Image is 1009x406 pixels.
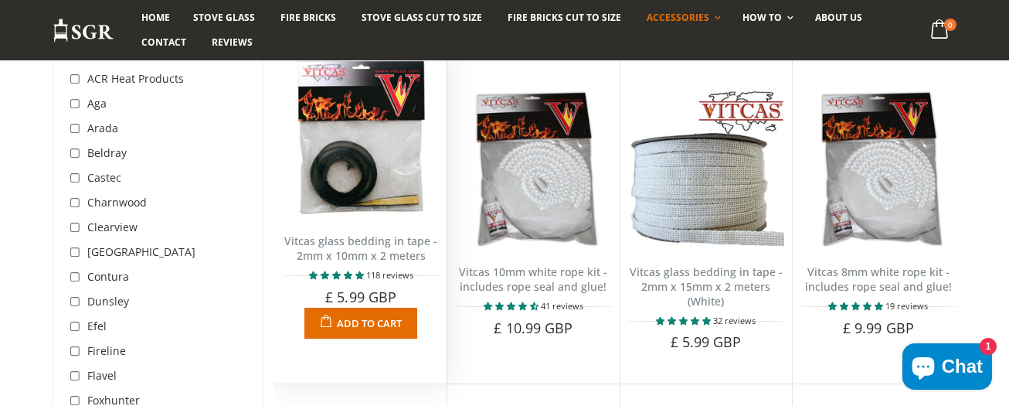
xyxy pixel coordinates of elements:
[362,11,481,24] span: Stove Glass Cut To Size
[53,18,114,43] img: Stove Glass Replacement
[283,60,439,216] img: Vitcas stove glass bedding in tape
[656,315,713,326] span: 4.88 stars
[337,316,402,330] span: Add to Cart
[843,319,914,337] span: £ 9.99 GBP
[828,300,885,312] span: 4.89 stars
[628,90,784,247] img: Vitcas stove glass bedding in tape
[671,333,742,351] span: £ 5.99 GBP
[925,15,956,46] a: 0
[459,264,607,294] a: Vitcas 10mm white rope kit - includes rope seal and glue!
[87,269,129,284] span: Contura
[87,195,147,210] span: Charnwood
[731,5,801,30] a: How To
[803,5,874,30] a: About us
[309,269,366,281] span: 4.85 stars
[212,36,253,49] span: Reviews
[284,234,437,263] a: Vitcas glass bedding in tape - 2mm x 10mm x 2 meters
[87,368,117,383] span: Flavel
[350,5,493,30] a: Stove Glass Cut To Size
[87,145,127,160] span: Beldray
[366,269,413,281] span: 118 reviews
[130,5,182,30] a: Home
[800,90,956,247] img: Vitcas white rope, glue and gloves kit 8mm
[508,11,621,24] span: Fire Bricks Cut To Size
[815,11,862,24] span: About us
[898,343,997,394] inbox-online-store-chat: Shopify online store chat
[87,343,126,358] span: Fireline
[304,308,416,339] button: Add to Cart
[494,319,572,337] span: £ 10.99 GBP
[269,5,348,30] a: Fire Bricks
[805,264,952,294] a: Vitcas 8mm white rope kit - includes rope seal and glue!
[87,244,195,259] span: [GEOGRAPHIC_DATA]
[455,90,611,247] img: Vitcas white rope, glue and gloves kit 10mm
[87,170,121,185] span: Castec
[635,5,729,30] a: Accessories
[742,11,782,24] span: How To
[280,11,336,24] span: Fire Bricks
[87,319,107,333] span: Efel
[130,30,198,55] a: Contact
[484,300,541,312] span: 4.66 stars
[713,315,756,326] span: 32 reviews
[541,300,583,312] span: 41 reviews
[630,264,783,309] a: Vitcas glass bedding in tape - 2mm x 15mm x 2 meters (White)
[885,300,928,312] span: 19 reviews
[87,220,138,234] span: Clearview
[141,36,186,49] span: Contact
[87,121,118,135] span: Arada
[496,5,633,30] a: Fire Bricks Cut To Size
[87,96,107,111] span: Aga
[87,71,184,86] span: ACR Heat Products
[141,11,170,24] span: Home
[325,288,396,306] span: £ 5.99 GBP
[647,11,709,24] span: Accessories
[193,11,255,24] span: Stove Glass
[200,30,264,55] a: Reviews
[182,5,267,30] a: Stove Glass
[87,294,129,309] span: Dunsley
[944,19,956,31] span: 0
